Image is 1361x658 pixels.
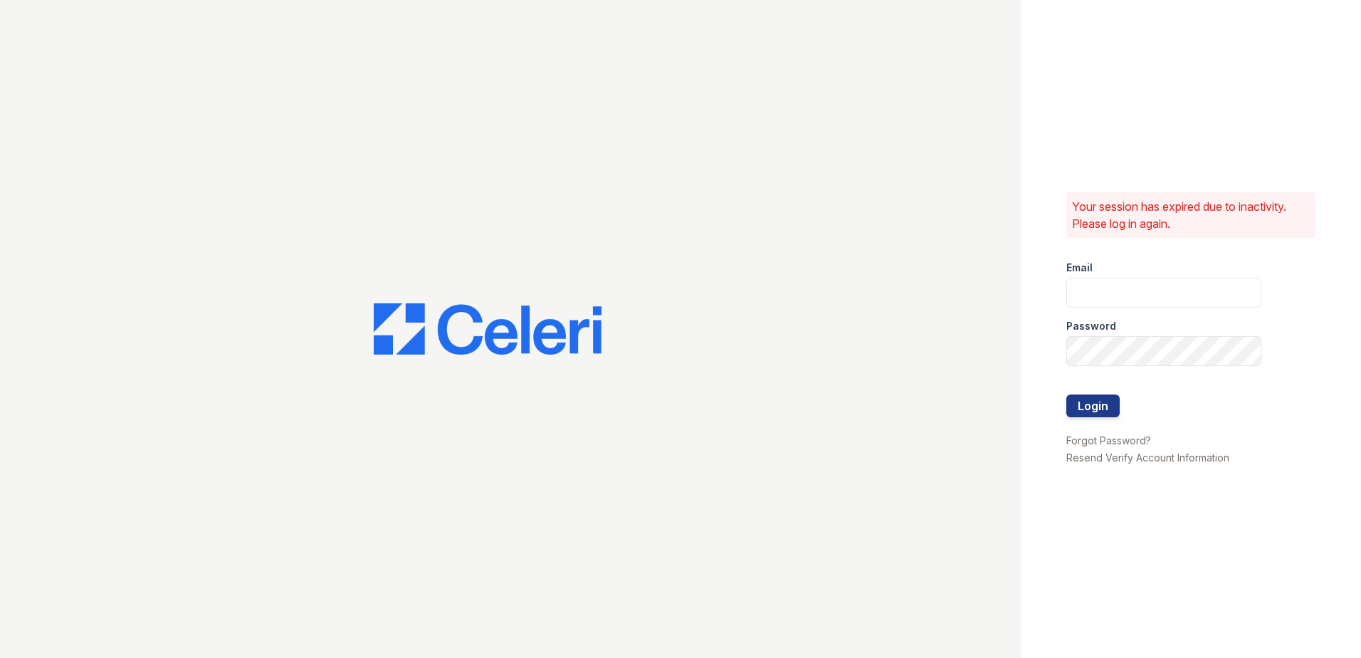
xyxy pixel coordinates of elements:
[374,303,601,355] img: CE_Logo_Blue-a8612792a0a2168367f1c8372b55b34899dd931a85d93a1a3d3e32e68fde9ad4.png
[1066,261,1093,275] label: Email
[1066,451,1229,464] a: Resend Verify Account Information
[1066,434,1151,446] a: Forgot Password?
[1066,319,1116,333] label: Password
[1066,395,1120,417] button: Login
[1072,198,1310,232] p: Your session has expired due to inactivity. Please log in again.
